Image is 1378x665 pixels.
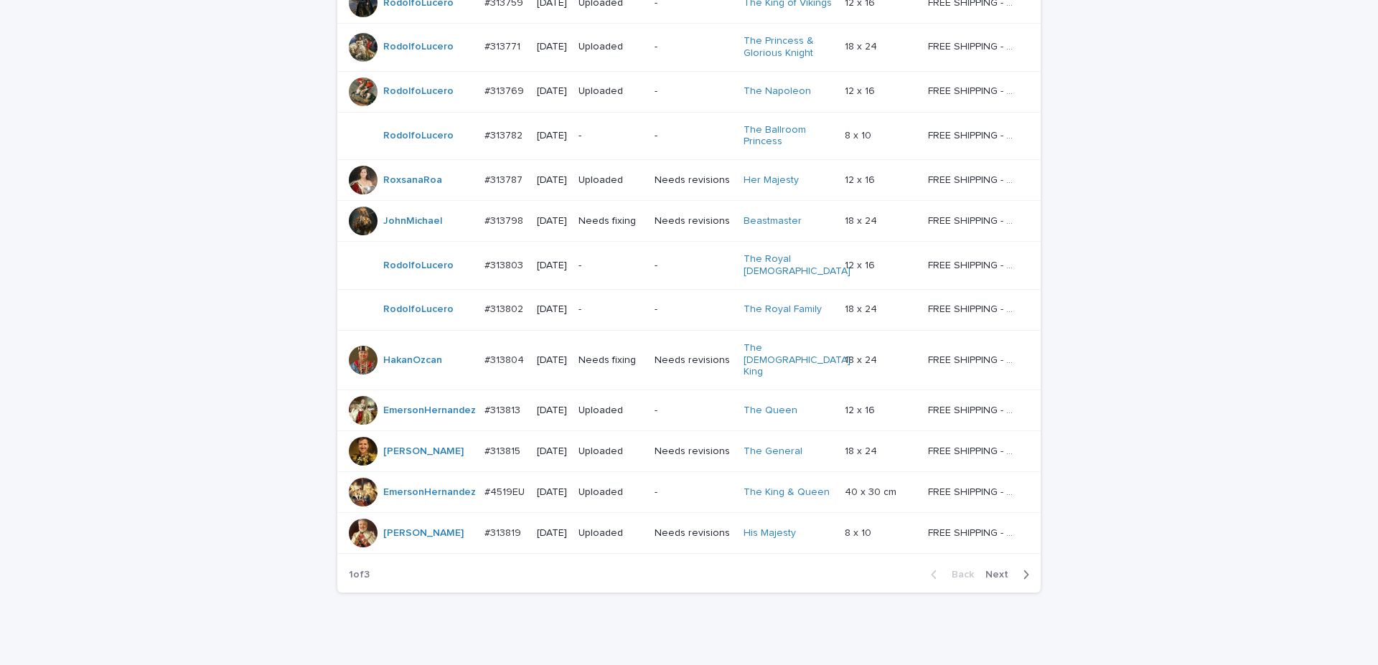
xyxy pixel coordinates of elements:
a: Her Majesty [744,174,799,187]
p: 8 x 10 [845,127,874,142]
p: 18 x 24 [845,352,880,367]
a: The Queen [744,405,797,417]
p: Needs revisions [655,445,732,458]
p: #313769 [484,82,527,98]
p: #313782 [484,127,525,142]
p: 12 x 16 [845,402,878,417]
p: [DATE] [537,405,567,417]
tr: RodolfoLucero #313802#313802 [DATE]--The Royal Family 18 x 2418 x 24 FREE SHIPPING - preview in 1... [337,289,1041,330]
p: Uploaded [578,445,643,458]
p: 18 x 24 [845,443,880,458]
button: Back [919,568,980,581]
p: [DATE] [537,85,567,98]
p: 18 x 24 [845,301,880,316]
a: The Royal Family [744,303,822,316]
p: - [655,41,732,53]
a: The King & Queen [744,486,830,499]
tr: [PERSON_NAME] #313815#313815 [DATE]UploadedNeeds revisionsThe General 18 x 2418 x 24 FREE SHIPPIN... [337,431,1041,472]
a: RodolfoLucero [383,260,454,272]
p: Uploaded [578,85,643,98]
a: [PERSON_NAME] [383,527,464,539]
a: The Royal [DEMOGRAPHIC_DATA] [744,253,850,278]
p: FREE SHIPPING - preview in 1-2 business days, after your approval delivery will take 5-10 b.d. [928,301,1021,316]
a: RoxsanaRoa [383,174,442,187]
a: The Princess & Glorious Knight [744,35,833,60]
p: #313813 [484,402,523,417]
p: FREE SHIPPING - preview in 1-2 business days, after your approval delivery will take 6-10 busines... [928,484,1021,499]
p: FREE SHIPPING - preview in 1-2 business days, after your approval delivery will take 5-10 b.d. [928,257,1021,272]
p: Uploaded [578,486,643,499]
a: RodolfoLucero [383,130,454,142]
p: Needs revisions [655,174,732,187]
p: FREE SHIPPING - preview in 1-2 business days, after your approval delivery will take 5-10 b.d. [928,524,1021,539]
a: EmersonHernandez [383,486,476,499]
a: RodolfoLucero [383,41,454,53]
p: [DATE] [537,354,567,367]
p: [DATE] [537,174,567,187]
p: 8 x 10 [845,524,874,539]
p: - [578,260,643,272]
p: FREE SHIPPING - preview in 1-2 business days, after your approval delivery will take 5-10 b.d. [928,212,1021,227]
p: Uploaded [578,41,643,53]
p: - [578,303,643,316]
a: RodolfoLucero [383,85,454,98]
p: [DATE] [537,303,567,316]
tr: RodolfoLucero #313771#313771 [DATE]Uploaded-The Princess & Glorious Knight 18 x 2418 x 24 FREE SH... [337,23,1041,71]
span: Back [943,570,974,580]
p: Needs revisions [655,354,732,367]
p: #313819 [484,524,524,539]
span: Next [985,570,1017,580]
p: 18 x 24 [845,212,880,227]
p: #313802 [484,301,526,316]
tr: JohnMichael #313798#313798 [DATE]Needs fixingNeeds revisionsBeastmaster 18 x 2418 x 24 FREE SHIPP... [337,201,1041,242]
a: HakanOzcan [383,354,442,367]
p: - [578,130,643,142]
p: 40 x 30 cm [845,484,899,499]
p: 12 x 16 [845,171,878,187]
p: #313787 [484,171,525,187]
tr: RodolfoLucero #313769#313769 [DATE]Uploaded-The Napoleon 12 x 1612 x 16 FREE SHIPPING - preview i... [337,71,1041,112]
a: The Napoleon [744,85,811,98]
p: FREE SHIPPING - preview in 1-2 business days, after your approval delivery will take 5-10 b.d. [928,352,1021,367]
p: - [655,85,732,98]
button: Next [980,568,1041,581]
p: FREE SHIPPING - preview in 1-2 business days, after your approval delivery will take 5-10 b.d. [928,38,1021,53]
a: EmersonHernandez [383,405,476,417]
p: [DATE] [537,260,567,272]
a: The [DEMOGRAPHIC_DATA] King [744,342,850,378]
p: #313803 [484,257,526,272]
p: - [655,486,732,499]
p: Uploaded [578,405,643,417]
p: [DATE] [537,41,567,53]
tr: RodolfoLucero #313803#313803 [DATE]--The Royal [DEMOGRAPHIC_DATA] 12 x 1612 x 16 FREE SHIPPING - ... [337,242,1041,290]
p: [DATE] [537,527,567,539]
p: #313771 [484,38,523,53]
p: FREE SHIPPING - preview in 1-2 business days, after your approval delivery will take 5-10 b.d. [928,127,1021,142]
a: Beastmaster [744,215,802,227]
p: FREE SHIPPING - preview in 1-2 business days, after your approval delivery will take 5-10 b.d. [928,402,1021,417]
p: #4519EU [484,484,528,499]
tr: RoxsanaRoa #313787#313787 [DATE]UploadedNeeds revisionsHer Majesty 12 x 1612 x 16 FREE SHIPPING -... [337,160,1041,201]
p: Needs revisions [655,527,732,539]
p: - [655,260,732,272]
p: Uploaded [578,527,643,539]
p: FREE SHIPPING - preview in 1-2 business days, after your approval delivery will take 5-10 b.d. [928,82,1021,98]
tr: [PERSON_NAME] #313819#313819 [DATE]UploadedNeeds revisionsHis Majesty 8 x 108 x 10 FREE SHIPPING ... [337,513,1041,554]
p: 1 of 3 [337,557,381,593]
p: Needs fixing [578,215,643,227]
tr: EmersonHernandez #4519EU#4519EU [DATE]Uploaded-The King & Queen 40 x 30 cm40 x 30 cm FREE SHIPPIN... [337,472,1041,513]
p: - [655,130,732,142]
p: [DATE] [537,130,567,142]
p: [DATE] [537,445,567,458]
p: [DATE] [537,215,567,227]
tr: EmersonHernandez #313813#313813 [DATE]Uploaded-The Queen 12 x 1612 x 16 FREE SHIPPING - preview i... [337,390,1041,431]
p: 12 x 16 [845,257,878,272]
a: The Ballroom Princess [744,124,833,148]
p: 18 x 24 [845,38,880,53]
p: #313804 [484,352,527,367]
p: Needs fixing [578,354,643,367]
a: RodolfoLucero [383,303,454,316]
p: 12 x 16 [845,82,878,98]
a: [PERSON_NAME] [383,445,464,458]
p: - [655,303,732,316]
